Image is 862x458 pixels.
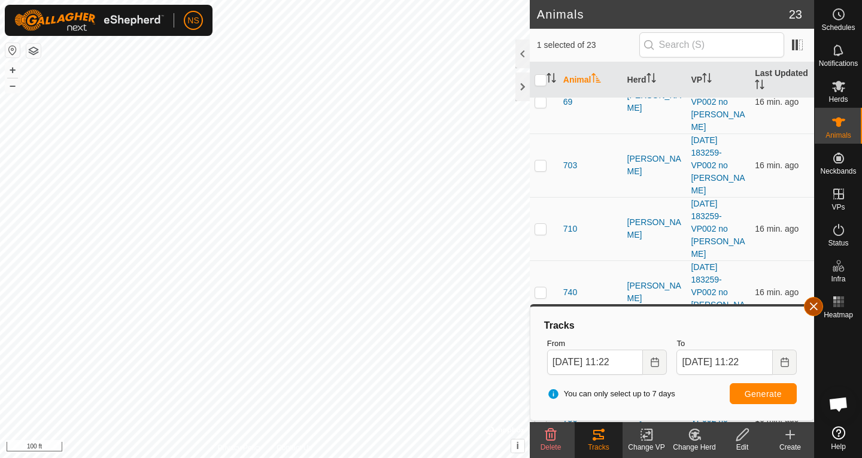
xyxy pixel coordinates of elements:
div: Change VP [623,442,670,453]
div: [PERSON_NAME] [627,280,682,305]
span: Neckbands [820,168,856,175]
p-sorticon: Activate to sort [755,81,764,91]
span: 710 [563,223,577,235]
th: Animal [559,62,623,98]
button: Reset Map [5,43,20,57]
span: Animals [825,132,851,139]
button: Choose Date [643,350,667,375]
span: Sep 30, 2025, 11:05 AM [755,224,799,233]
div: Tracks [542,319,802,333]
span: Notifications [819,60,858,67]
span: Herds [828,96,848,103]
span: Sep 30, 2025, 11:05 AM [755,97,799,107]
a: [DATE] 183259-VP002 no [PERSON_NAME] [691,72,745,132]
span: Delete [541,443,561,451]
span: i [517,441,519,451]
span: 740 [563,286,577,299]
button: Generate [730,383,797,404]
div: [PERSON_NAME] [627,89,682,114]
th: Herd [623,62,687,98]
span: Infra [831,275,845,283]
p-sorticon: Activate to sort [646,75,656,84]
span: NS [187,14,199,27]
img: Gallagher Logo [14,10,164,31]
button: + [5,63,20,77]
a: [DATE] 183259-VP002 no [PERSON_NAME] [691,262,745,322]
span: 703 [563,159,577,172]
label: To [676,338,797,350]
div: Tracks [575,442,623,453]
a: Help [815,421,862,455]
a: Contact Us [277,442,312,453]
a: [DATE] 183259-VP002 no [PERSON_NAME] [691,135,745,195]
span: You can only select up to 7 days [547,388,675,400]
span: Schedules [821,24,855,31]
a: Privacy Policy [217,442,262,453]
span: Sep 30, 2025, 11:05 AM [755,287,799,297]
p-sorticon: Activate to sort [702,75,712,84]
div: Open chat [821,386,857,422]
div: Create [766,442,814,453]
button: i [511,439,524,453]
div: [PERSON_NAME] [627,216,682,241]
span: Status [828,239,848,247]
p-sorticon: Activate to sort [591,75,601,84]
span: VPs [831,204,845,211]
h2: Animals [537,7,789,22]
p-sorticon: Activate to sort [547,75,556,84]
span: Generate [745,389,782,399]
button: Map Layers [26,44,41,58]
div: [PERSON_NAME] [627,153,682,178]
span: 1 selected of 23 [537,39,639,51]
button: – [5,78,20,93]
input: Search (S) [639,32,784,57]
div: Edit [718,442,766,453]
span: 69 [563,96,573,108]
th: VP [686,62,750,98]
th: Last Updated [750,62,814,98]
span: 23 [789,5,802,23]
span: Sep 30, 2025, 11:05 AM [755,160,799,170]
button: Choose Date [773,350,797,375]
span: Help [831,443,846,450]
span: Heatmap [824,311,853,319]
a: [DATE] 183259-VP002 no [PERSON_NAME] [691,199,745,259]
label: From [547,338,667,350]
div: Change Herd [670,442,718,453]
